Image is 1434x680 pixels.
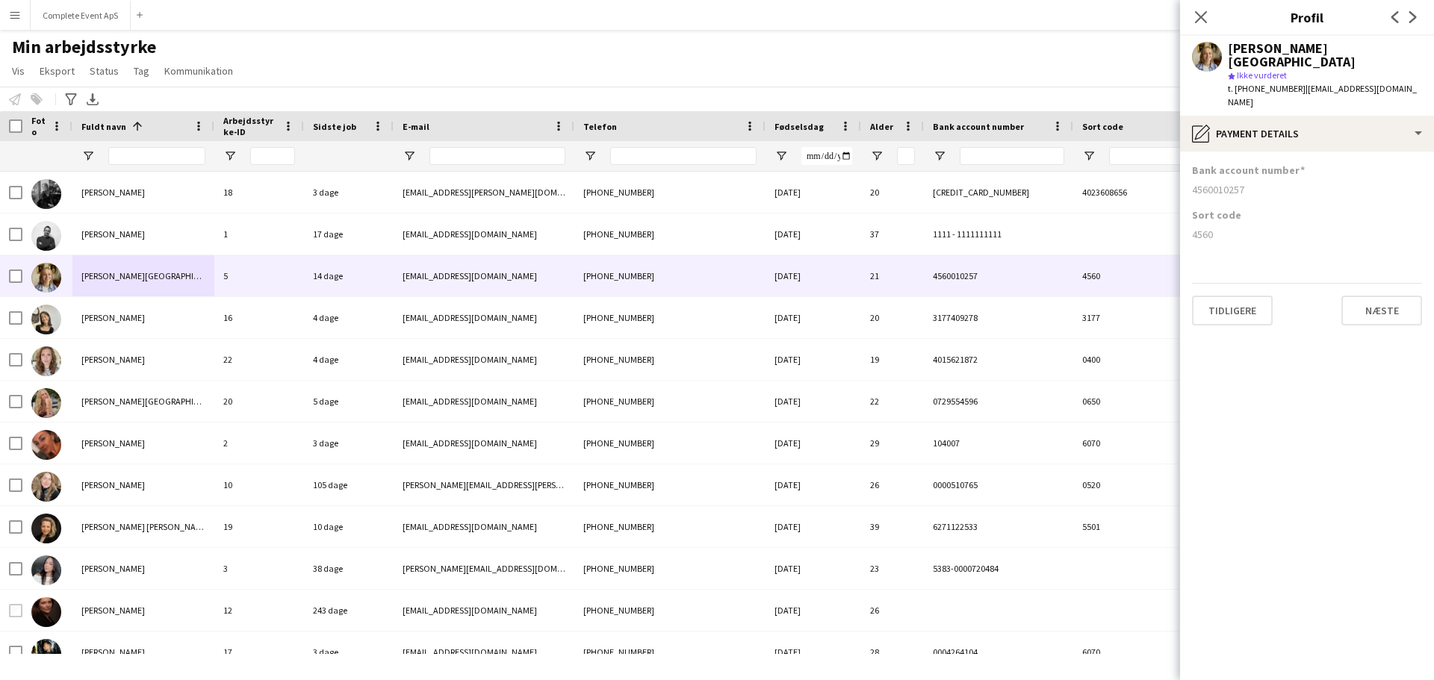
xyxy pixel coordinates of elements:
img: Klara Kirk Mailand [31,388,61,418]
span: Bank account number [933,121,1024,132]
div: 22 [214,339,304,380]
input: Bank account number Filter Input [960,147,1064,165]
div: 22 [861,381,924,422]
img: Maria Boujakhrout [31,555,61,585]
div: [EMAIL_ADDRESS][DOMAIN_NAME] [394,297,574,338]
img: Emilie Budde-Lund [31,263,61,293]
div: 20 [861,172,924,213]
span: [PERSON_NAME][GEOGRAPHIC_DATA] [81,396,227,407]
a: Kommunikation [158,61,239,81]
button: Complete Event ApS [31,1,131,30]
input: Fødselsdag Filter Input [801,147,852,165]
span: 5383-0000720484 [933,563,999,574]
img: Marie Espenhain [31,597,61,627]
span: Ikke vurderet [1237,69,1287,81]
div: [EMAIL_ADDRESS][DOMAIN_NAME] [394,631,574,673]
div: 17 dage [304,213,394,255]
div: [PHONE_NUMBER] [574,172,766,213]
span: Tag [134,64,149,78]
span: [PERSON_NAME] [PERSON_NAME] [81,521,210,532]
span: 6070 [1082,646,1100,658]
button: Åbn Filtermenu [1082,149,1096,163]
button: Åbn Filtermenu [583,149,597,163]
div: [DATE] [766,381,861,422]
span: 0400 [1082,354,1100,365]
input: E-mail Filter Input [429,147,565,165]
span: [PERSON_NAME] [81,479,145,490]
span: Fødselsdag [775,121,824,132]
span: 4560 [1082,270,1100,281]
button: Åbn Filtermenu [81,149,95,163]
span: [PERSON_NAME] [81,437,145,449]
div: 1 [214,213,304,255]
div: 21 [861,255,924,296]
div: 37 [861,213,924,255]
span: [PERSON_NAME][GEOGRAPHIC_DATA] [81,270,227,281]
span: 1111 - 1111111111 [933,228,1002,240]
img: Louise Mühlmann [31,472,61,502]
app-action-btn: Eksporter XLSX [84,90,102,108]
div: [PHONE_NUMBER] [574,548,766,589]
div: 18 [214,172,304,213]
span: 4023608656 [1082,187,1127,198]
div: [DATE] [766,631,861,673]
div: 105 dage [304,464,394,505]
div: [EMAIL_ADDRESS][DOMAIN_NAME] [394,255,574,296]
div: 10 [214,464,304,505]
div: 5 dage [304,381,394,422]
div: [EMAIL_ADDRESS][DOMAIN_NAME] [394,506,574,547]
div: [PERSON_NAME][EMAIL_ADDRESS][PERSON_NAME][DOMAIN_NAME] [394,464,574,505]
div: [PHONE_NUMBER] [574,590,766,631]
div: [DATE] [766,506,861,547]
div: 3 dage [304,172,394,213]
div: [DATE] [766,213,861,255]
span: [PERSON_NAME] [81,563,145,574]
div: [DATE] [766,464,861,505]
div: 19 [214,506,304,547]
div: 5 [214,255,304,296]
div: 28 [861,631,924,673]
span: t. [PHONE_NUMBER] [1228,83,1306,94]
app-action-btn: Avancerede filtre [62,90,80,108]
a: Vis [6,61,31,81]
img: Mathias Dahl [31,639,61,669]
div: 3 [214,548,304,589]
span: Foto [31,115,46,137]
div: [PHONE_NUMBER] [574,506,766,547]
img: Christian Brøckner [31,221,61,251]
h3: Bank account number [1192,163,1305,177]
h3: Sort code [1192,208,1241,222]
input: Rækkevalg er deaktiveret for denne række (umarkeret) [9,604,22,617]
input: Sort code Filter Input [1109,147,1214,165]
span: 6070 [1082,437,1100,449]
div: 26 [861,464,924,505]
div: 3 dage [304,631,394,673]
a: Eksport [34,61,81,81]
span: 0004264104 [933,646,978,658]
div: [PHONE_NUMBER] [574,297,766,338]
div: [PHONE_NUMBER] [574,631,766,673]
button: Åbn Filtermenu [403,149,416,163]
div: 17 [214,631,304,673]
div: [DATE] [766,548,861,589]
span: Status [90,64,119,78]
div: [PHONE_NUMBER] [574,213,766,255]
div: [PHONE_NUMBER] [574,381,766,422]
span: [PERSON_NAME] [81,354,145,365]
div: 4560 [1192,228,1422,241]
div: 12 [214,590,304,631]
span: Vis [12,64,25,78]
div: [EMAIL_ADDRESS][DOMAIN_NAME] [394,339,574,380]
button: Næste [1341,296,1422,325]
div: [DATE] [766,255,861,296]
span: 3177 [1082,312,1100,323]
div: 10 dage [304,506,394,547]
a: Tag [128,61,155,81]
img: Annabella Madsen [31,179,61,209]
span: [PERSON_NAME] [81,187,145,198]
span: 5501 [1082,521,1100,532]
span: [PERSON_NAME] [81,228,145,240]
div: [DATE] [766,422,861,464]
span: Sort code [1082,121,1123,132]
span: Eksport [40,64,75,78]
